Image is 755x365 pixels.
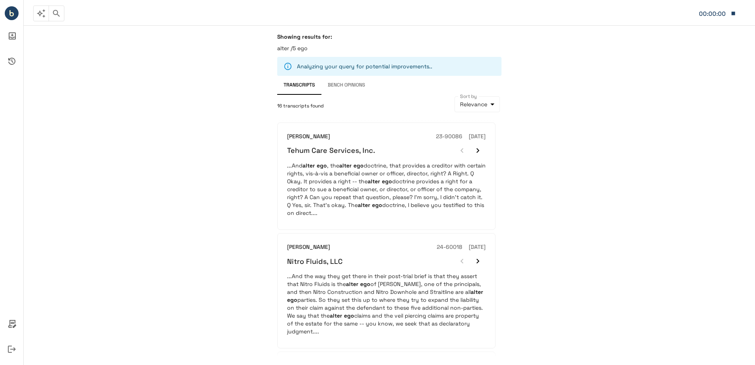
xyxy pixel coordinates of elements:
[277,76,321,95] button: Transcripts
[699,9,727,19] div: Matter: 446137.000001
[277,44,501,52] p: alter /5 ego
[695,5,740,22] button: Matter: 446137.000001
[277,33,501,40] h6: Showing results for:
[469,132,486,141] h6: [DATE]
[469,243,486,252] h6: [DATE]
[287,162,486,217] p: ...And , the doctrine, that provides a creditor with certain rights, vis-à-vis a beneficial owner...
[358,201,370,209] em: alter
[437,243,462,252] h6: 24-60018
[346,280,359,288] em: alter
[287,272,486,335] p: ...And the way they get there in their post-trial brief is that they assert that Nitro Fluids is ...
[297,62,432,70] p: Analyzing your query for potential improvements ..
[353,162,364,169] em: ego
[344,312,354,319] em: ego
[360,280,370,288] em: ego
[287,132,330,141] h6: [PERSON_NAME]
[330,312,342,319] em: alter
[287,243,330,252] h6: [PERSON_NAME]
[372,201,382,209] em: ego
[455,96,500,112] div: Relevance
[287,146,375,155] h6: Tehum Care Services, Inc.
[317,162,327,169] em: ego
[287,257,343,266] h6: Nitro Fluids, LLC
[339,162,352,169] em: alter
[382,178,392,185] em: ego
[471,288,483,295] em: alter
[277,102,324,110] span: 16 transcripts found
[436,132,462,141] h6: 23-90086
[302,162,315,169] em: alter
[321,76,372,95] button: Bench Opinions
[368,178,380,185] em: alter
[460,93,477,100] label: Sort by
[287,296,297,303] em: ego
